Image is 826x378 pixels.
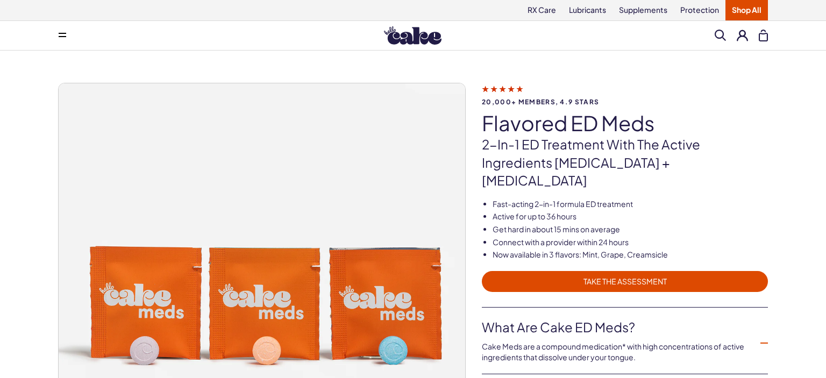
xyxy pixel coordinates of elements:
span: 20,000+ members, 4.9 stars [482,98,768,105]
img: Hello Cake [384,26,442,45]
p: 2-in-1 ED treatment with the active ingredients [MEDICAL_DATA] + [MEDICAL_DATA] [482,135,768,190]
div: Cake Meds are a compound medication* with high concentrations of active ingredients that dissolve... [482,336,751,362]
li: Fast-acting 2-in-1 formula ED treatment [493,199,768,210]
li: Get hard in about 15 mins on average [493,224,768,235]
h1: Flavored ED Meds [482,112,768,134]
span: TAKE THE ASSESSMENT [488,275,761,288]
a: 20,000+ members, 4.9 stars [482,84,768,105]
li: Active for up to 36 hours [493,211,768,222]
a: What are Cake ED Meds? [482,318,751,337]
li: Connect with a provider within 24 hours [493,237,768,248]
a: TAKE THE ASSESSMENT [482,271,768,292]
li: Now available in 3 flavors: Mint, Grape, Creamsicle [493,249,768,260]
